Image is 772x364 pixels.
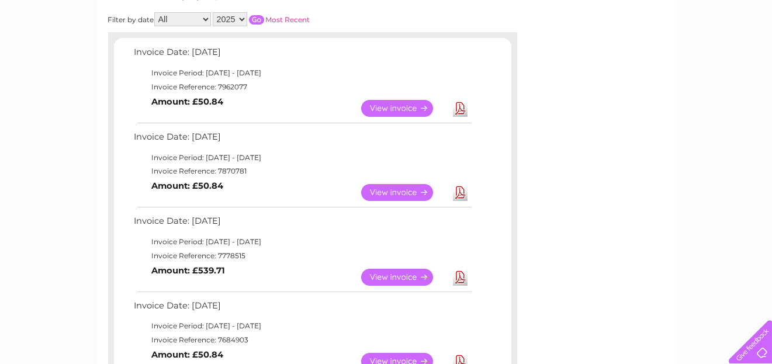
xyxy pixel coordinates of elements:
[131,213,473,235] td: Invoice Date: [DATE]
[152,349,224,360] b: Amount: £50.84
[131,249,473,263] td: Invoice Reference: 7778515
[131,319,473,333] td: Invoice Period: [DATE] - [DATE]
[110,6,663,57] div: Clear Business is a trading name of Verastar Limited (registered in [GEOGRAPHIC_DATA] No. 3667643...
[361,269,447,286] a: View
[361,184,447,201] a: View
[453,269,468,286] a: Download
[131,80,473,94] td: Invoice Reference: 7962077
[131,164,473,178] td: Invoice Reference: 7870781
[131,129,473,151] td: Invoice Date: [DATE]
[596,50,621,58] a: Energy
[131,66,473,80] td: Invoice Period: [DATE] - [DATE]
[361,100,447,117] a: View
[266,15,310,24] a: Most Recent
[152,181,224,191] b: Amount: £50.84
[131,298,473,320] td: Invoice Date: [DATE]
[670,50,687,58] a: Blog
[733,50,761,58] a: Log out
[566,50,588,58] a: Water
[108,12,415,26] div: Filter by date
[694,50,723,58] a: Contact
[628,50,663,58] a: Telecoms
[27,30,86,66] img: logo.png
[453,100,468,117] a: Download
[131,44,473,66] td: Invoice Date: [DATE]
[131,151,473,165] td: Invoice Period: [DATE] - [DATE]
[552,6,632,20] a: 0333 014 3131
[131,333,473,347] td: Invoice Reference: 7684903
[152,96,224,107] b: Amount: £50.84
[453,184,468,201] a: Download
[131,235,473,249] td: Invoice Period: [DATE] - [DATE]
[152,265,226,276] b: Amount: £539.71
